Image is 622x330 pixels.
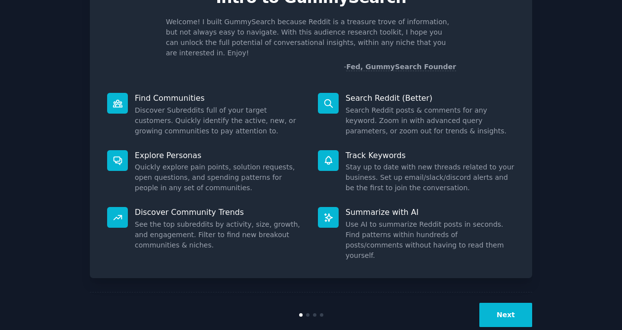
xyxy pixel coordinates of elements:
[135,207,304,217] p: Discover Community Trends
[346,105,515,136] dd: Search Reddit posts & comments for any keyword. Zoom in with advanced query parameters, or zoom o...
[346,219,515,261] dd: Use AI to summarize Reddit posts in seconds. Find patterns within hundreds of posts/comments with...
[346,162,515,193] dd: Stay up to date with new threads related to your business. Set up email/slack/discord alerts and ...
[346,207,515,217] p: Summarize with AI
[135,150,304,161] p: Explore Personas
[344,62,456,72] div: -
[135,105,304,136] dd: Discover Subreddits full of your target customers. Quickly identify the active, new, or growing c...
[346,63,456,71] a: Fed, GummySearch Founder
[346,150,515,161] p: Track Keywords
[166,17,456,58] p: Welcome! I built GummySearch because Reddit is a treasure trove of information, but not always ea...
[346,93,515,103] p: Search Reddit (Better)
[135,93,304,103] p: Find Communities
[479,303,532,327] button: Next
[135,162,304,193] dd: Quickly explore pain points, solution requests, open questions, and spending patterns for people ...
[135,219,304,250] dd: See the top subreddits by activity, size, growth, and engagement. Filter to find new breakout com...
